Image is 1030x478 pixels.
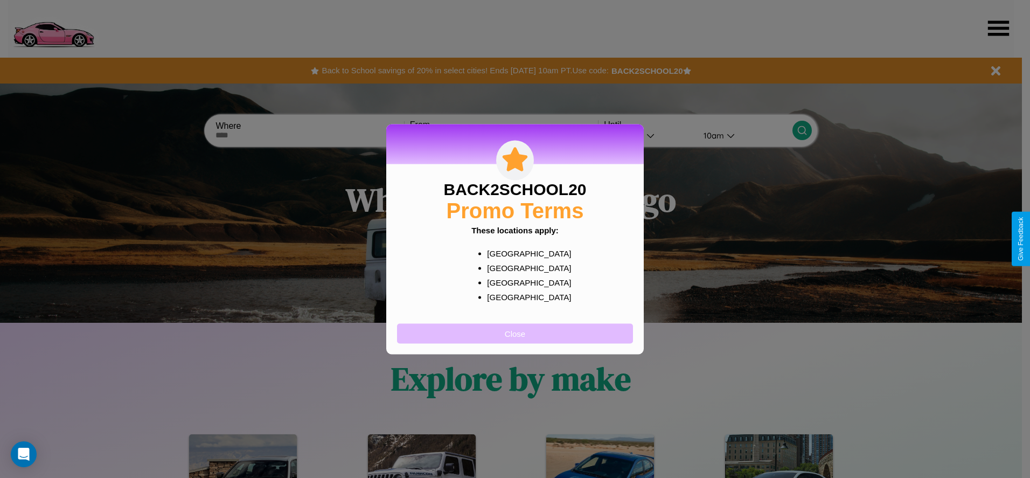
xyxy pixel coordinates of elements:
[11,441,37,467] div: Open Intercom Messenger
[487,289,564,304] p: [GEOGRAPHIC_DATA]
[487,246,564,260] p: [GEOGRAPHIC_DATA]
[397,323,633,343] button: Close
[471,225,559,234] b: These locations apply:
[487,275,564,289] p: [GEOGRAPHIC_DATA]
[443,180,586,198] h3: BACK2SCHOOL20
[487,260,564,275] p: [GEOGRAPHIC_DATA]
[1017,217,1025,261] div: Give Feedback
[447,198,584,223] h2: Promo Terms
